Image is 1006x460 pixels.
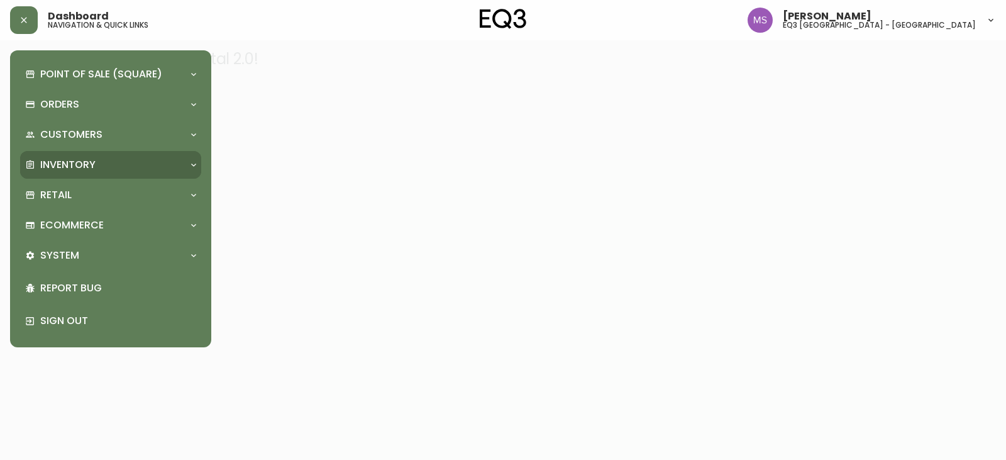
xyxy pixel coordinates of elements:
[20,91,201,118] div: Orders
[20,272,201,305] div: Report Bug
[20,305,201,337] div: Sign Out
[40,314,196,328] p: Sign Out
[20,121,201,149] div: Customers
[20,151,201,179] div: Inventory
[48,21,148,29] h5: navigation & quick links
[748,8,773,33] img: 1b6e43211f6f3cc0b0729c9049b8e7af
[48,11,109,21] span: Dashboard
[20,181,201,209] div: Retail
[20,60,201,88] div: Point of Sale (Square)
[40,188,72,202] p: Retail
[40,67,162,81] p: Point of Sale (Square)
[40,281,196,295] p: Report Bug
[40,128,102,142] p: Customers
[40,98,79,111] p: Orders
[40,218,104,232] p: Ecommerce
[40,158,96,172] p: Inventory
[783,11,871,21] span: [PERSON_NAME]
[480,9,526,29] img: logo
[20,242,201,269] div: System
[20,211,201,239] div: Ecommerce
[40,249,79,262] p: System
[783,21,976,29] h5: eq3 [GEOGRAPHIC_DATA] - [GEOGRAPHIC_DATA]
